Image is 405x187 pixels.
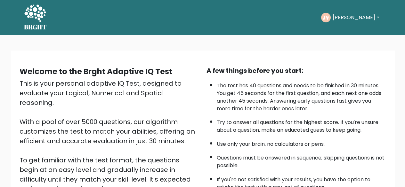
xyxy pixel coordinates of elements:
a: BRGHT [24,3,47,33]
li: Use only your brain, no calculators or pens. [217,137,386,148]
h5: BRGHT [24,23,47,31]
li: Questions must be answered in sequence; skipping questions is not possible. [217,151,386,169]
li: The test has 40 questions and needs to be finished in 30 minutes. You get 45 seconds for the firs... [217,79,386,113]
div: A few things before you start: [207,66,386,75]
b: Welcome to the Brght Adaptive IQ Test [20,66,172,77]
li: Try to answer all questions for the highest score. If you're unsure about a question, make an edu... [217,115,386,134]
text: JV [323,14,329,21]
button: [PERSON_NAME] [331,13,381,22]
